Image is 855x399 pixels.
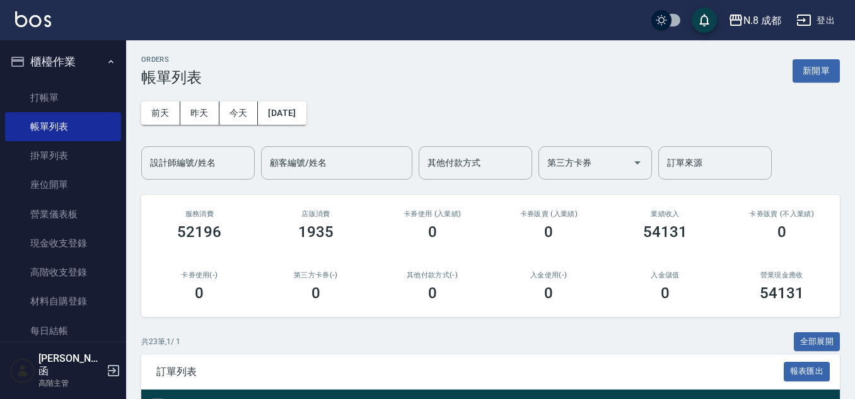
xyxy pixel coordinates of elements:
a: 高階收支登錄 [5,258,121,287]
button: [DATE] [258,101,306,125]
h2: 入金儲值 [622,271,709,279]
span: 訂單列表 [156,366,784,378]
button: 新開單 [793,59,840,83]
a: 掛單列表 [5,141,121,170]
a: 材料自購登錄 [5,287,121,316]
h2: 入金使用(-) [506,271,592,279]
h2: 其他付款方式(-) [389,271,475,279]
img: Person [10,358,35,383]
h2: ORDERS [141,55,202,64]
button: 櫃檯作業 [5,45,121,78]
h3: 52196 [177,223,221,241]
h2: 卡券販賣 (不入業績) [738,210,825,218]
h2: 店販消費 [273,210,359,218]
p: 共 23 筆, 1 / 1 [141,336,180,347]
button: 今天 [219,101,259,125]
button: save [692,8,717,33]
h3: 1935 [298,223,334,241]
button: 昨天 [180,101,219,125]
a: 新開單 [793,64,840,76]
h3: 0 [544,223,553,241]
h2: 卡券使用(-) [156,271,243,279]
button: 登出 [791,9,840,32]
a: 現金收支登錄 [5,229,121,258]
p: 高階主管 [38,378,103,389]
h2: 卡券販賣 (入業績) [506,210,592,218]
button: 全部展開 [794,332,840,352]
h3: 54131 [760,284,804,302]
h3: 54131 [643,223,687,241]
a: 打帳單 [5,83,121,112]
h3: 帳單列表 [141,69,202,86]
h3: 服務消費 [156,210,243,218]
button: N.8 成都 [723,8,786,33]
h2: 卡券使用 (入業績) [389,210,475,218]
h2: 第三方卡券(-) [273,271,359,279]
a: 座位開單 [5,170,121,199]
button: 報表匯出 [784,362,830,381]
img: Logo [15,11,51,27]
h3: 0 [428,223,437,241]
h5: [PERSON_NAME]函 [38,352,103,378]
h3: 0 [195,284,204,302]
a: 報表匯出 [784,365,830,377]
h2: 業績收入 [622,210,709,218]
div: N.8 成都 [743,13,781,28]
h3: 0 [311,284,320,302]
h2: 營業現金應收 [738,271,825,279]
a: 營業儀表板 [5,200,121,229]
button: 前天 [141,101,180,125]
a: 帳單列表 [5,112,121,141]
button: Open [627,153,648,173]
h3: 0 [661,284,670,302]
a: 每日結帳 [5,316,121,345]
h3: 0 [777,223,786,241]
h3: 0 [544,284,553,302]
h3: 0 [428,284,437,302]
